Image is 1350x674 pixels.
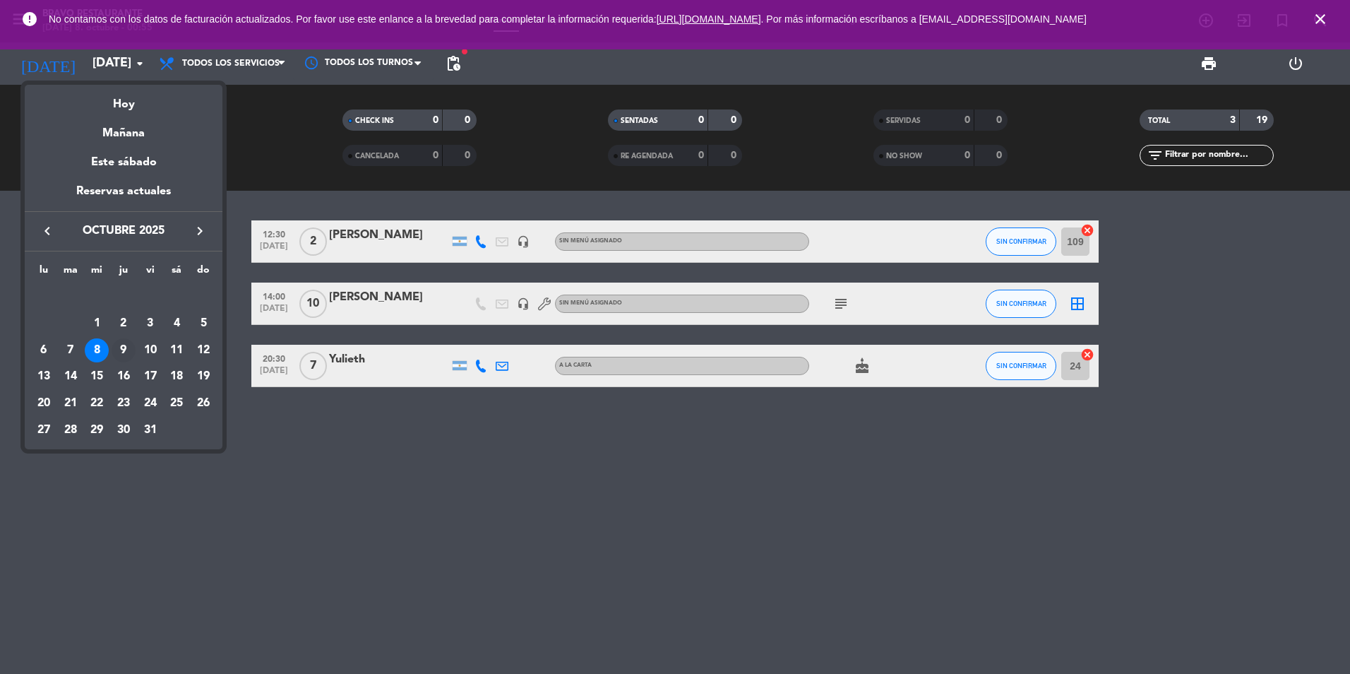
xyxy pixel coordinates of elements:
[85,312,109,336] div: 1
[164,390,191,417] td: 25 de octubre de 2025
[138,391,162,415] div: 24
[57,363,84,390] td: 14 de octubre de 2025
[30,417,57,444] td: 27 de octubre de 2025
[190,262,217,284] th: domingo
[57,262,84,284] th: martes
[112,312,136,336] div: 2
[85,391,109,415] div: 22
[57,337,84,364] td: 7 de octubre de 2025
[59,418,83,442] div: 28
[112,391,136,415] div: 23
[25,143,222,182] div: Este sábado
[110,337,137,364] td: 9 de octubre de 2025
[83,390,110,417] td: 22 de octubre de 2025
[165,338,189,362] div: 11
[164,262,191,284] th: sábado
[110,390,137,417] td: 23 de octubre de 2025
[83,262,110,284] th: miércoles
[165,312,189,336] div: 4
[138,338,162,362] div: 10
[83,417,110,444] td: 29 de octubre de 2025
[59,365,83,389] div: 14
[83,337,110,364] td: 8 de octubre de 2025
[190,363,217,390] td: 19 de octubre de 2025
[191,391,215,415] div: 26
[32,418,56,442] div: 27
[165,391,189,415] div: 25
[191,223,208,240] i: keyboard_arrow_right
[59,391,83,415] div: 21
[85,365,109,389] div: 15
[59,338,83,362] div: 7
[110,363,137,390] td: 16 de octubre de 2025
[30,363,57,390] td: 13 de octubre de 2025
[30,337,57,364] td: 6 de octubre de 2025
[187,222,213,240] button: keyboard_arrow_right
[138,365,162,389] div: 17
[191,365,215,389] div: 19
[137,417,164,444] td: 31 de octubre de 2025
[137,310,164,337] td: 3 de octubre de 2025
[165,365,189,389] div: 18
[57,390,84,417] td: 21 de octubre de 2025
[57,417,84,444] td: 28 de octubre de 2025
[25,85,222,114] div: Hoy
[190,337,217,364] td: 12 de octubre de 2025
[164,363,191,390] td: 18 de octubre de 2025
[190,310,217,337] td: 5 de octubre de 2025
[30,390,57,417] td: 20 de octubre de 2025
[190,390,217,417] td: 26 de octubre de 2025
[112,365,136,389] div: 16
[85,338,109,362] div: 8
[83,363,110,390] td: 15 de octubre de 2025
[39,223,56,240] i: keyboard_arrow_left
[30,262,57,284] th: lunes
[35,222,60,240] button: keyboard_arrow_left
[30,283,217,310] td: OCT.
[137,390,164,417] td: 24 de octubre de 2025
[191,338,215,362] div: 12
[110,262,137,284] th: jueves
[164,310,191,337] td: 4 de octubre de 2025
[191,312,215,336] div: 5
[138,418,162,442] div: 31
[83,310,110,337] td: 1 de octubre de 2025
[164,337,191,364] td: 11 de octubre de 2025
[85,418,109,442] div: 29
[32,338,56,362] div: 6
[137,337,164,364] td: 10 de octubre de 2025
[25,114,222,143] div: Mañana
[32,391,56,415] div: 20
[25,182,222,211] div: Reservas actuales
[137,363,164,390] td: 17 de octubre de 2025
[60,222,187,240] span: octubre 2025
[32,365,56,389] div: 13
[112,338,136,362] div: 9
[112,418,136,442] div: 30
[137,262,164,284] th: viernes
[110,310,137,337] td: 2 de octubre de 2025
[138,312,162,336] div: 3
[110,417,137,444] td: 30 de octubre de 2025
